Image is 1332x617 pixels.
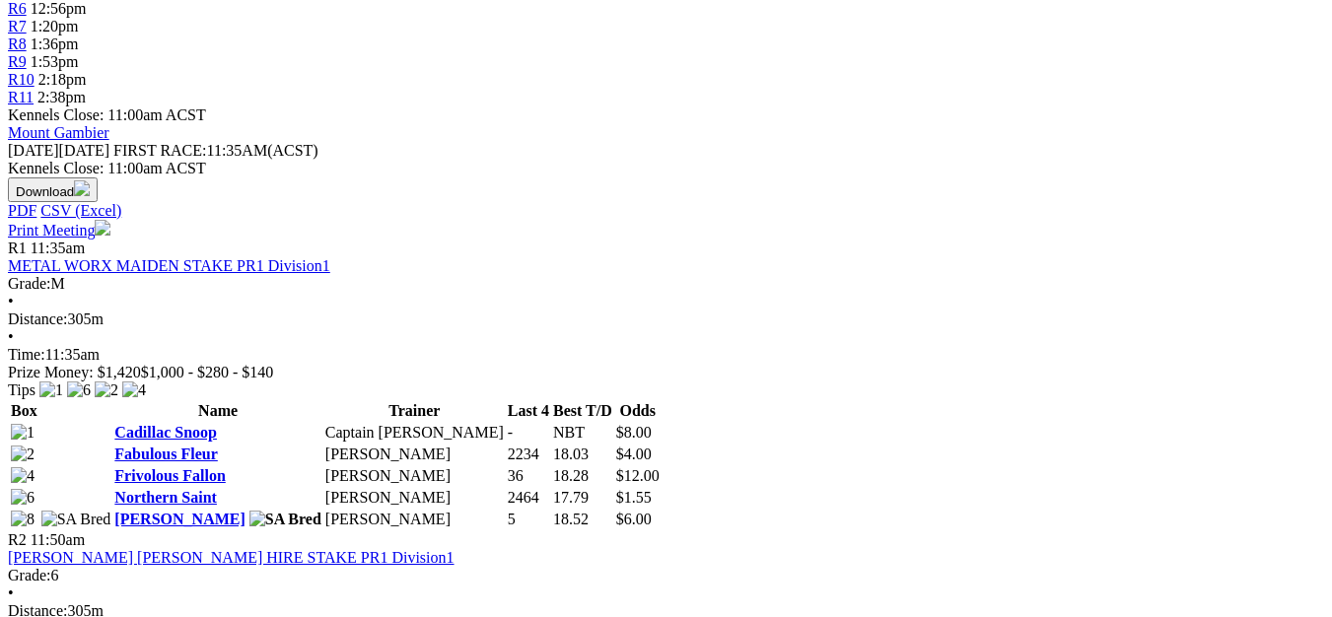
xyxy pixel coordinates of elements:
a: [PERSON_NAME] [PERSON_NAME] HIRE STAKE PR1 Division1 [8,549,455,566]
a: Northern Saint [114,489,217,506]
a: R8 [8,35,27,52]
th: Last 4 [507,401,550,421]
div: Download [8,202,1324,220]
span: 11:35am [31,240,85,256]
span: 1:36pm [31,35,79,52]
th: Best T/D [552,401,613,421]
a: Cadillac Snoop [114,424,217,441]
span: [DATE] [8,142,109,159]
span: 2:38pm [37,89,86,105]
a: METAL WORX MAIDEN STAKE PR1 Division1 [8,257,330,274]
span: R1 [8,240,27,256]
img: 2 [95,381,118,399]
span: • [8,328,14,345]
span: 11:50am [31,531,85,548]
td: 18.03 [552,445,613,464]
img: SA Bred [249,511,321,528]
td: NBT [552,423,613,443]
span: [DATE] [8,142,59,159]
td: 17.79 [552,488,613,508]
span: 1:20pm [31,18,79,34]
span: FIRST RACE: [113,142,206,159]
div: Prize Money: $1,420 [8,364,1324,381]
span: Grade: [8,275,51,292]
span: 1:53pm [31,53,79,70]
img: 4 [11,467,35,485]
td: [PERSON_NAME] [324,466,505,486]
img: 6 [67,381,91,399]
span: Grade: [8,567,51,583]
td: 5 [507,510,550,529]
td: [PERSON_NAME] [324,510,505,529]
span: $4.00 [616,446,652,462]
a: PDF [8,202,36,219]
a: R11 [8,89,34,105]
span: Tips [8,381,35,398]
span: • [8,584,14,601]
img: 6 [11,489,35,507]
div: 305m [8,310,1324,328]
span: • [8,293,14,309]
span: $1.55 [616,489,652,506]
td: 36 [507,466,550,486]
td: 2234 [507,445,550,464]
span: Distance: [8,310,67,327]
span: Box [11,402,37,419]
td: 18.52 [552,510,613,529]
img: printer.svg [95,220,110,236]
img: 4 [122,381,146,399]
span: $6.00 [616,511,652,527]
a: R10 [8,71,35,88]
td: 2464 [507,488,550,508]
a: R9 [8,53,27,70]
a: R7 [8,18,27,34]
div: M [8,275,1324,293]
button: Download [8,177,98,202]
span: Kennels Close: 11:00am ACST [8,106,206,123]
img: 8 [11,511,35,528]
a: Frivolous Fallon [114,467,225,484]
a: Mount Gambier [8,124,109,141]
img: download.svg [74,180,90,196]
td: [PERSON_NAME] [324,488,505,508]
img: SA Bred [41,511,111,528]
a: [PERSON_NAME] [114,511,245,527]
span: 11:35AM(ACST) [113,142,318,159]
th: Trainer [324,401,505,421]
td: - [507,423,550,443]
img: 2 [11,446,35,463]
a: Fabulous Fleur [114,446,217,462]
span: R2 [8,531,27,548]
th: Odds [615,401,661,421]
img: 1 [39,381,63,399]
img: 1 [11,424,35,442]
span: $12.00 [616,467,660,484]
div: 11:35am [8,346,1324,364]
a: CSV (Excel) [40,202,121,219]
td: Captain [PERSON_NAME] [324,423,505,443]
div: 6 [8,567,1324,584]
th: Name [113,401,322,421]
div: Kennels Close: 11:00am ACST [8,160,1324,177]
td: [PERSON_NAME] [324,445,505,464]
span: Time: [8,346,45,363]
span: 2:18pm [38,71,87,88]
td: 18.28 [552,466,613,486]
a: Print Meeting [8,222,110,239]
span: $1,000 - $280 - $140 [141,364,274,380]
span: $8.00 [616,424,652,441]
